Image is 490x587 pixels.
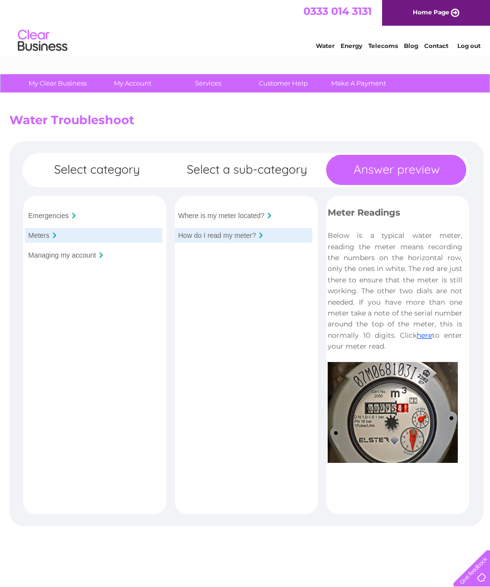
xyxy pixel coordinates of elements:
[17,74,98,92] a: My Clear Business
[12,5,480,48] div: Clear Business is a trading name of Verastar Limited (registered in [GEOGRAPHIC_DATA] No. 3667643...
[368,42,398,49] a: Telecoms
[328,206,462,223] h3: Meter Readings
[328,230,462,352] p: Below is a typical water meter, reading the meter means recording the numbers on the horizontal r...
[17,26,68,56] img: logo.png
[167,74,249,92] a: Services
[28,231,49,239] input: Meters
[316,42,335,49] a: Water
[28,212,69,220] input: Emergencies
[424,42,448,49] a: Contact
[417,331,432,340] a: here
[404,42,418,49] a: Blog
[457,42,481,49] a: Log out
[341,42,362,49] a: Energy
[9,113,481,132] h2: Water Troubleshoot
[318,74,399,92] a: Make A Payment
[92,74,174,92] a: My Account
[178,212,264,220] input: Where is my meter located?
[303,5,372,17] a: 0333 014 3131
[243,74,324,92] a: Customer Help
[28,251,96,259] input: Managing my account
[178,231,256,239] input: How do I read my meter?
